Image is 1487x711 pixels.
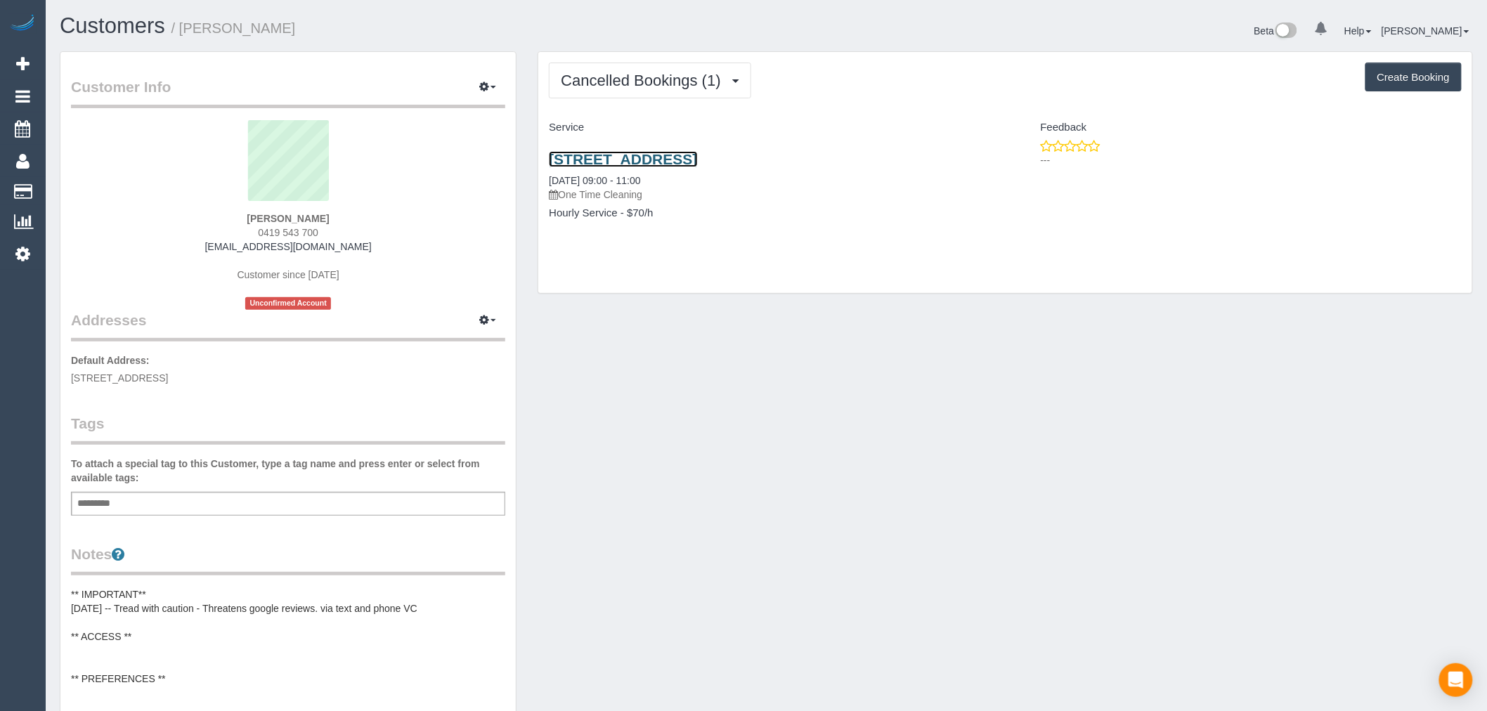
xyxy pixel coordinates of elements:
[71,544,505,575] legend: Notes
[71,372,168,384] span: [STREET_ADDRESS]
[1274,22,1297,41] img: New interface
[549,188,994,202] p: One Time Cleaning
[549,63,751,98] button: Cancelled Bookings (1)
[1016,122,1462,133] h4: Feedback
[71,413,505,445] legend: Tags
[549,151,697,167] a: [STREET_ADDRESS]
[549,207,994,219] h4: Hourly Service - $70/h
[561,72,727,89] span: Cancelled Bookings (1)
[238,269,339,280] span: Customer since [DATE]
[1382,25,1469,37] a: [PERSON_NAME]
[205,241,372,252] a: [EMAIL_ADDRESS][DOMAIN_NAME]
[71,77,505,108] legend: Customer Info
[8,14,37,34] img: Automaid Logo
[171,20,296,36] small: / [PERSON_NAME]
[1254,25,1298,37] a: Beta
[247,213,329,224] strong: [PERSON_NAME]
[245,297,331,309] span: Unconfirmed Account
[1344,25,1372,37] a: Help
[1365,63,1462,92] button: Create Booking
[549,122,994,133] h4: Service
[71,457,505,485] label: To attach a special tag to this Customer, type a tag name and press enter or select from availabl...
[60,13,165,38] a: Customers
[71,353,150,367] label: Default Address:
[1041,153,1462,167] p: ---
[258,227,318,238] span: 0419 543 700
[1439,663,1473,697] div: Open Intercom Messenger
[549,175,640,186] a: [DATE] 09:00 - 11:00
